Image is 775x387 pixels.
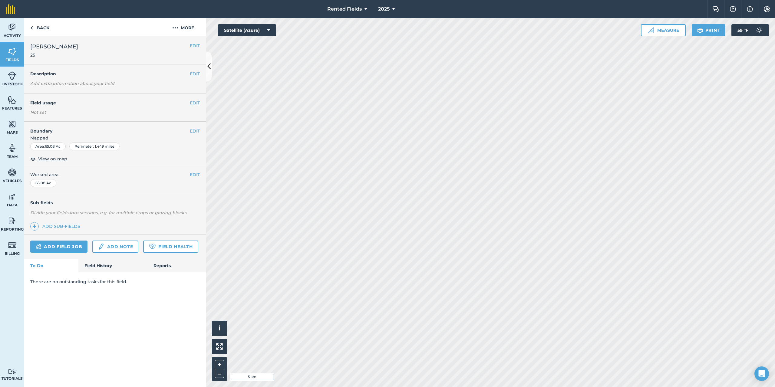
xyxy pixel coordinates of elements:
img: svg+xml;base64,PHN2ZyB4bWxucz0iaHR0cDovL3d3dy53My5vcmcvMjAwMC9zdmciIHdpZHRoPSIyMCIgaGVpZ2h0PSIyNC... [172,24,178,31]
a: Field History [78,259,147,272]
img: svg+xml;base64,PD94bWwgdmVyc2lvbj0iMS4wIiBlbmNvZGluZz0idXRmLTgiPz4KPCEtLSBHZW5lcmF0b3I6IEFkb2JlIE... [8,144,16,153]
span: i [219,324,220,332]
img: svg+xml;base64,PD94bWwgdmVyc2lvbj0iMS4wIiBlbmNvZGluZz0idXRmLTgiPz4KPCEtLSBHZW5lcmF0b3I6IEFkb2JlIE... [8,241,16,250]
span: Worked area [30,171,200,178]
img: fieldmargin Logo [6,4,15,14]
em: Divide your fields into sections, e.g. for multiple crops or grazing blocks [30,210,186,215]
a: Add sub-fields [30,222,83,231]
button: View on map [30,155,67,162]
img: svg+xml;base64,PD94bWwgdmVyc2lvbj0iMS4wIiBlbmNvZGluZz0idXRmLTgiPz4KPCEtLSBHZW5lcmF0b3I6IEFkb2JlIE... [8,23,16,32]
img: svg+xml;base64,PHN2ZyB4bWxucz0iaHR0cDovL3d3dy53My5vcmcvMjAwMC9zdmciIHdpZHRoPSI1NiIgaGVpZ2h0PSI2MC... [8,47,16,56]
button: Satellite (Azure) [218,24,276,36]
button: EDIT [190,71,200,77]
a: Add field job [30,241,87,253]
a: Back [24,18,55,36]
a: Reports [147,259,206,272]
button: EDIT [190,171,200,178]
h4: Field usage [30,100,190,106]
img: svg+xml;base64,PHN2ZyB4bWxucz0iaHR0cDovL3d3dy53My5vcmcvMjAwMC9zdmciIHdpZHRoPSIxOSIgaGVpZ2h0PSIyNC... [697,27,703,34]
img: svg+xml;base64,PD94bWwgdmVyc2lvbj0iMS4wIiBlbmNvZGluZz0idXRmLTgiPz4KPCEtLSBHZW5lcmF0b3I6IEFkb2JlIE... [753,24,765,36]
button: + [215,360,224,369]
button: EDIT [190,100,200,106]
img: A question mark icon [729,6,737,12]
img: svg+xml;base64,PHN2ZyB4bWxucz0iaHR0cDovL3d3dy53My5vcmcvMjAwMC9zdmciIHdpZHRoPSIxOCIgaGVpZ2h0PSIyNC... [30,155,36,162]
img: svg+xml;base64,PD94bWwgdmVyc2lvbj0iMS4wIiBlbmNvZGluZz0idXRmLTgiPz4KPCEtLSBHZW5lcmF0b3I6IEFkb2JlIE... [98,243,104,250]
em: Add extra information about your field [30,81,114,86]
img: Ruler icon [648,27,654,33]
div: Perimeter : 1.449 miles [69,143,120,150]
span: 2025 [378,5,390,13]
img: svg+xml;base64,PD94bWwgdmVyc2lvbj0iMS4wIiBlbmNvZGluZz0idXRmLTgiPz4KPCEtLSBHZW5lcmF0b3I6IEFkb2JlIE... [8,216,16,225]
h4: Description [30,71,200,77]
button: i [212,321,227,336]
button: Measure [641,24,686,36]
img: svg+xml;base64,PHN2ZyB4bWxucz0iaHR0cDovL3d3dy53My5vcmcvMjAwMC9zdmciIHdpZHRoPSIxNCIgaGVpZ2h0PSIyNC... [32,223,37,230]
h4: Boundary [24,122,190,134]
img: svg+xml;base64,PHN2ZyB4bWxucz0iaHR0cDovL3d3dy53My5vcmcvMjAwMC9zdmciIHdpZHRoPSI1NiIgaGVpZ2h0PSI2MC... [8,120,16,129]
button: EDIT [190,128,200,134]
button: Print [692,24,726,36]
img: Two speech bubbles overlapping with the left bubble in the forefront [712,6,720,12]
span: [PERSON_NAME] [30,42,78,51]
img: Four arrows, one pointing top left, one top right, one bottom right and the last bottom left [216,343,223,350]
img: svg+xml;base64,PD94bWwgdmVyc2lvbj0iMS4wIiBlbmNvZGluZz0idXRmLTgiPz4KPCEtLSBHZW5lcmF0b3I6IEFkb2JlIE... [8,168,16,177]
img: svg+xml;base64,PD94bWwgdmVyc2lvbj0iMS4wIiBlbmNvZGluZz0idXRmLTgiPz4KPCEtLSBHZW5lcmF0b3I6IEFkb2JlIE... [36,243,41,250]
button: More [160,18,206,36]
p: There are no outstanding tasks for this field. [30,278,200,285]
a: Add note [92,241,138,253]
img: svg+xml;base64,PD94bWwgdmVyc2lvbj0iMS4wIiBlbmNvZGluZz0idXRmLTgiPz4KPCEtLSBHZW5lcmF0b3I6IEFkb2JlIE... [8,369,16,375]
span: 25 [30,52,78,58]
span: Mapped [24,135,206,141]
button: – [215,369,224,378]
img: svg+xml;base64,PD94bWwgdmVyc2lvbj0iMS4wIiBlbmNvZGluZz0idXRmLTgiPz4KPCEtLSBHZW5lcmF0b3I6IEFkb2JlIE... [8,192,16,201]
div: Area : 65.08 Ac [30,143,66,150]
img: svg+xml;base64,PHN2ZyB4bWxucz0iaHR0cDovL3d3dy53My5vcmcvMjAwMC9zdmciIHdpZHRoPSI1NiIgaGVpZ2h0PSI2MC... [8,95,16,104]
h4: Sub-fields [24,199,206,206]
span: 59 ° F [737,24,748,36]
span: View on map [38,156,67,162]
img: svg+xml;base64,PHN2ZyB4bWxucz0iaHR0cDovL3d3dy53My5vcmcvMjAwMC9zdmciIHdpZHRoPSI5IiBoZWlnaHQ9IjI0Ii... [30,24,33,31]
img: A cog icon [763,6,770,12]
img: svg+xml;base64,PHN2ZyB4bWxucz0iaHR0cDovL3d3dy53My5vcmcvMjAwMC9zdmciIHdpZHRoPSIxNyIgaGVpZ2h0PSIxNy... [747,5,753,13]
div: 65.08 Ac [30,179,56,187]
button: 59 °F [731,24,769,36]
span: Rented Fields [327,5,362,13]
a: To-Do [24,259,78,272]
button: EDIT [190,42,200,49]
div: Not set [30,109,200,115]
img: svg+xml;base64,PD94bWwgdmVyc2lvbj0iMS4wIiBlbmNvZGluZz0idXRmLTgiPz4KPCEtLSBHZW5lcmF0b3I6IEFkb2JlIE... [8,71,16,80]
div: Open Intercom Messenger [754,366,769,381]
a: Field Health [143,241,198,253]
